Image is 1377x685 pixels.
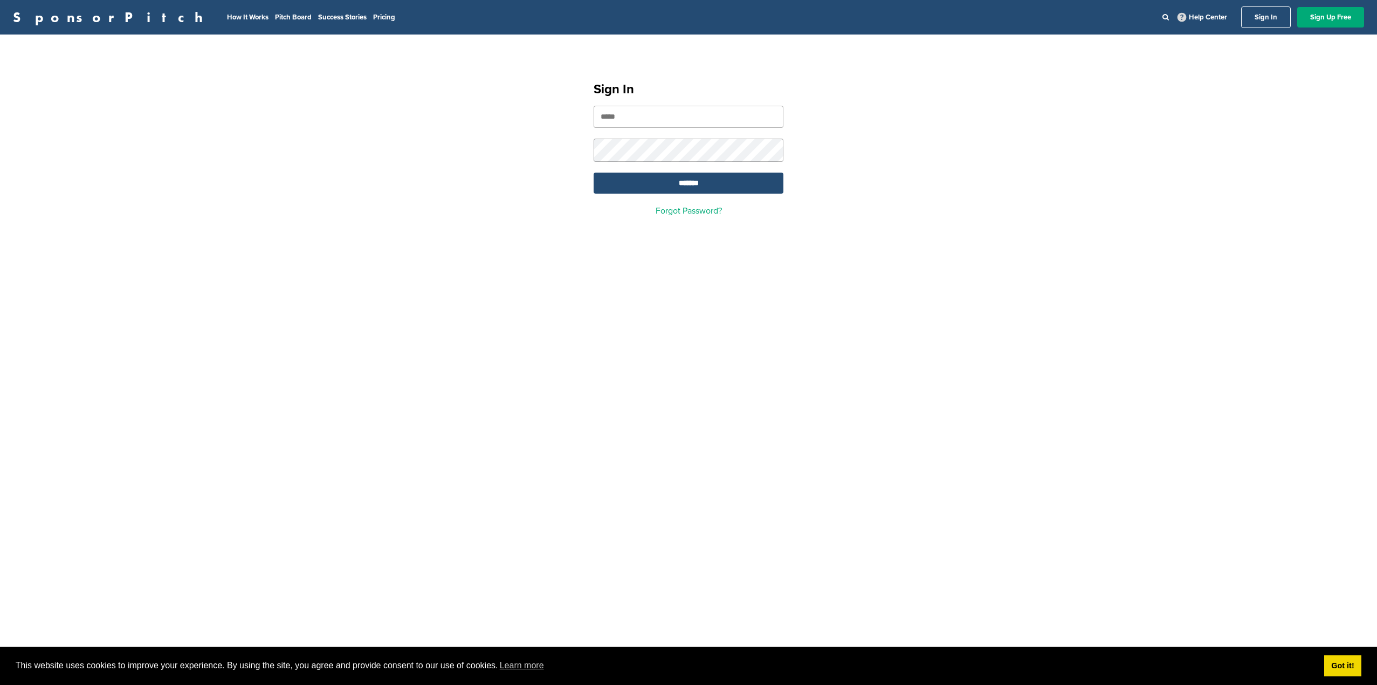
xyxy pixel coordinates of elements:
a: Pitch Board [275,13,312,22]
a: Pricing [373,13,395,22]
a: dismiss cookie message [1324,655,1361,677]
span: This website uses cookies to improve your experience. By using the site, you agree and provide co... [16,657,1316,674]
a: Sign Up Free [1297,7,1364,28]
a: Forgot Password? [656,206,722,216]
h1: Sign In [594,80,783,99]
a: Success Stories [318,13,367,22]
a: Help Center [1175,11,1229,24]
a: How It Works [227,13,268,22]
a: learn more about cookies [498,657,546,674]
a: Sign In [1241,6,1291,28]
a: SponsorPitch [13,10,210,24]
